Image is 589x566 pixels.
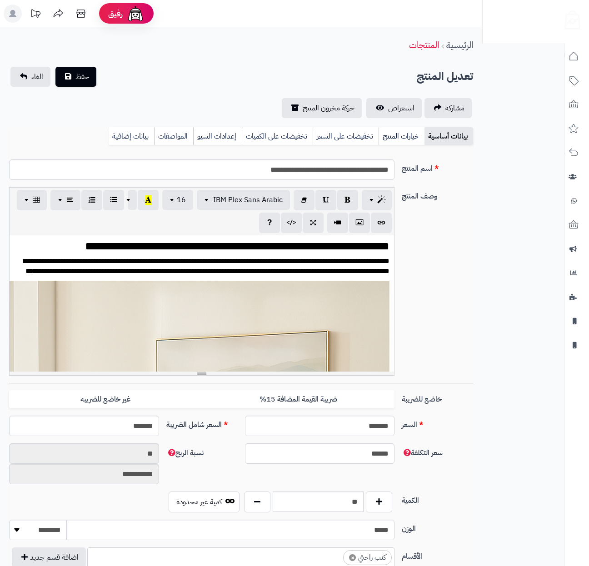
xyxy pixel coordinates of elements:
[242,127,313,145] a: تخفيضات على الكميات
[162,190,193,210] button: 16
[398,159,477,174] label: اسم المنتج
[343,550,392,565] li: كنب راحتي
[193,127,242,145] a: إعدادات السيو
[402,447,443,458] span: سعر التكلفة
[9,390,202,409] label: غير خاضع للضريبه
[166,447,204,458] span: نسبة الربح
[445,103,464,114] span: مشاركه
[366,98,422,118] a: استعراض
[24,5,47,25] a: تحديثات المنصة
[398,492,477,506] label: الكمية
[108,8,123,19] span: رفيق
[282,98,362,118] a: حركة مخزون المنتج
[303,103,354,114] span: حركة مخزون المنتج
[75,71,89,82] span: حفظ
[409,38,439,52] a: المنتجات
[154,127,193,145] a: المواصفات
[197,190,290,210] button: IBM Plex Sans Arabic
[446,38,473,52] a: الرئيسية
[398,547,477,562] label: الأقسام
[213,194,283,205] span: IBM Plex Sans Arabic
[398,390,477,405] label: خاضع للضريبة
[398,416,477,430] label: السعر
[559,7,580,30] img: logo
[126,5,145,23] img: ai-face.png
[109,127,154,145] a: بيانات إضافية
[10,67,50,87] a: الغاء
[349,554,356,561] span: ×
[398,520,477,534] label: الوزن
[313,127,379,145] a: تخفيضات على السعر
[424,127,473,145] a: بيانات أساسية
[202,390,394,409] label: ضريبة القيمة المضافة 15%
[31,71,43,82] span: الغاء
[398,187,477,202] label: وصف المنتج
[379,127,424,145] a: خيارات المنتج
[55,67,96,87] button: حفظ
[163,416,241,430] label: السعر شامل الضريبة
[388,103,414,114] span: استعراض
[177,194,186,205] span: 16
[424,98,472,118] a: مشاركه
[417,67,473,86] h2: تعديل المنتج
